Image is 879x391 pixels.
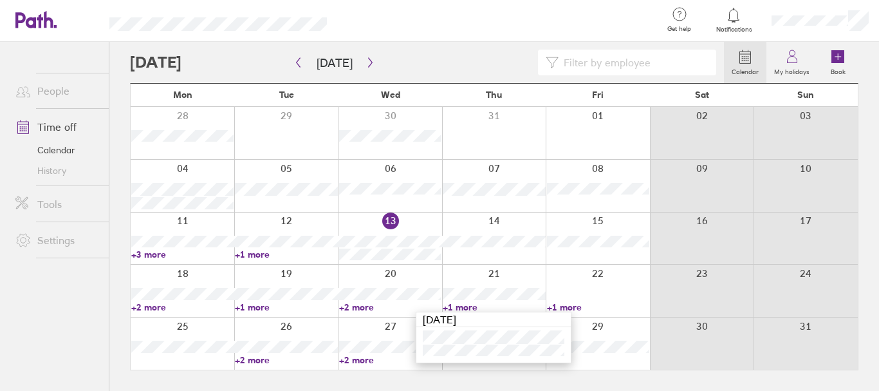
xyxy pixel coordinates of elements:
a: Calendar [724,42,766,83]
span: Mon [173,90,192,100]
a: +1 more [547,301,649,313]
a: +2 more [235,354,337,366]
a: +1 more [235,301,337,313]
label: Calendar [724,64,766,76]
span: Sat [695,90,709,100]
a: People [5,78,109,104]
a: +1 more [235,249,337,260]
span: Notifications [713,26,755,33]
button: [DATE] [306,52,363,73]
label: My holidays [766,64,817,76]
span: Get help [658,25,700,33]
a: History [5,160,109,181]
span: Fri [592,90,604,100]
input: Filter by employee [559,50,708,75]
a: +2 more [131,301,234,313]
a: Notifications [713,6,755,33]
a: Tools [5,191,109,217]
span: Sun [797,90,814,100]
a: +1 more [443,301,545,313]
a: +3 more [131,249,234,260]
span: Tue [279,90,294,100]
a: Time off [5,114,109,140]
span: Wed [381,90,400,100]
a: My holidays [766,42,817,83]
a: +2 more [339,301,441,313]
a: +2 more [339,354,441,366]
a: Book [817,42,858,83]
a: Settings [5,227,109,253]
div: [DATE] [416,312,571,327]
a: Calendar [5,140,109,160]
span: Thu [486,90,502,100]
label: Book [823,64,853,76]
